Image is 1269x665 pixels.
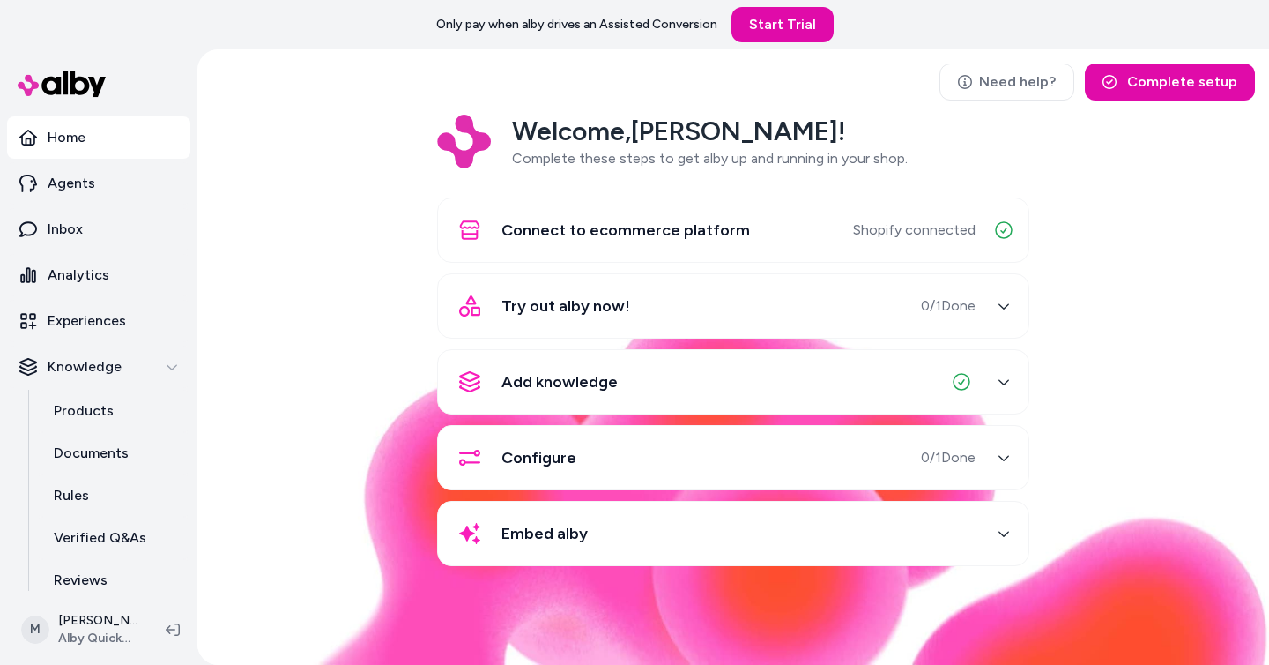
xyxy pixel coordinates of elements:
[36,432,190,474] a: Documents
[58,612,137,630] p: [PERSON_NAME]
[54,485,89,506] p: Rules
[54,527,146,549] p: Verified Q&As
[7,346,190,388] button: Knowledge
[449,209,1018,251] button: Connect to ecommerce platformShopify connected
[939,64,1074,101] a: Need help?
[7,162,190,205] a: Agents
[36,517,190,559] a: Verified Q&As
[853,220,976,241] span: Shopify connected
[48,173,95,194] p: Agents
[48,265,109,286] p: Analytics
[436,16,717,34] p: Only pay when alby drives an Assisted Conversion
[1085,64,1255,101] button: Complete setup
[11,601,152,658] button: M[PERSON_NAME]Alby QuickStart Store
[921,447,976,468] span: 0 / 1 Done
[48,356,122,377] p: Knowledge
[48,310,126,332] p: Experiences
[7,208,190,250] a: Inbox
[921,295,976,317] span: 0 / 1 Done
[18,71,106,97] img: alby Logo
[501,370,618,394] span: Add knowledge
[437,115,491,168] img: Logo
[449,361,1018,403] button: Add knowledge
[512,115,908,148] h2: Welcome, [PERSON_NAME] !
[449,512,1018,555] button: Embed alby
[449,285,1018,327] button: Try out alby now!0/1Done
[36,390,190,432] a: Products
[512,150,908,167] span: Complete these steps to get alby up and running in your shop.
[501,294,630,318] span: Try out alby now!
[501,445,576,470] span: Configure
[501,521,588,546] span: Embed alby
[197,293,1269,665] img: alby Bubble
[58,630,137,647] span: Alby QuickStart Store
[54,400,114,422] p: Products
[7,116,190,159] a: Home
[7,300,190,342] a: Experiences
[449,437,1018,479] button: Configure0/1Done
[501,218,750,243] span: Connect to ecommerce platform
[48,127,85,148] p: Home
[7,254,190,296] a: Analytics
[731,7,834,42] a: Start Trial
[21,616,49,644] span: M
[36,559,190,601] a: Reviews
[36,474,190,517] a: Rules
[54,443,129,464] p: Documents
[54,570,108,591] p: Reviews
[48,219,83,240] p: Inbox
